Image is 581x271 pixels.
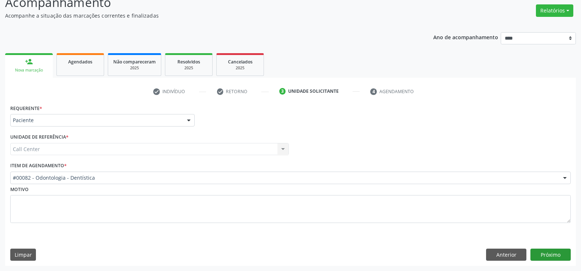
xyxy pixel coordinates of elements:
[113,65,156,71] div: 2025
[433,32,498,41] p: Ano de acompanhamento
[13,174,556,182] span: #00082 - Odontologia - Dentística
[13,117,180,124] span: Paciente
[228,59,253,65] span: Cancelados
[68,59,92,65] span: Agendados
[5,12,405,19] p: Acompanhe a situação das marcações correntes e finalizadas
[288,88,339,95] div: Unidade solicitante
[10,160,67,172] label: Item de agendamento
[279,88,286,95] div: 3
[486,249,526,261] button: Anterior
[177,59,200,65] span: Resolvidos
[536,4,573,17] button: Relatórios
[10,184,29,195] label: Motivo
[113,59,156,65] span: Não compareceram
[530,249,571,261] button: Próximo
[170,65,207,71] div: 2025
[10,67,48,73] div: Nova marcação
[10,103,42,114] label: Requerente
[10,132,69,143] label: Unidade de referência
[222,65,258,71] div: 2025
[25,58,33,66] div: person_add
[10,249,36,261] button: Limpar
